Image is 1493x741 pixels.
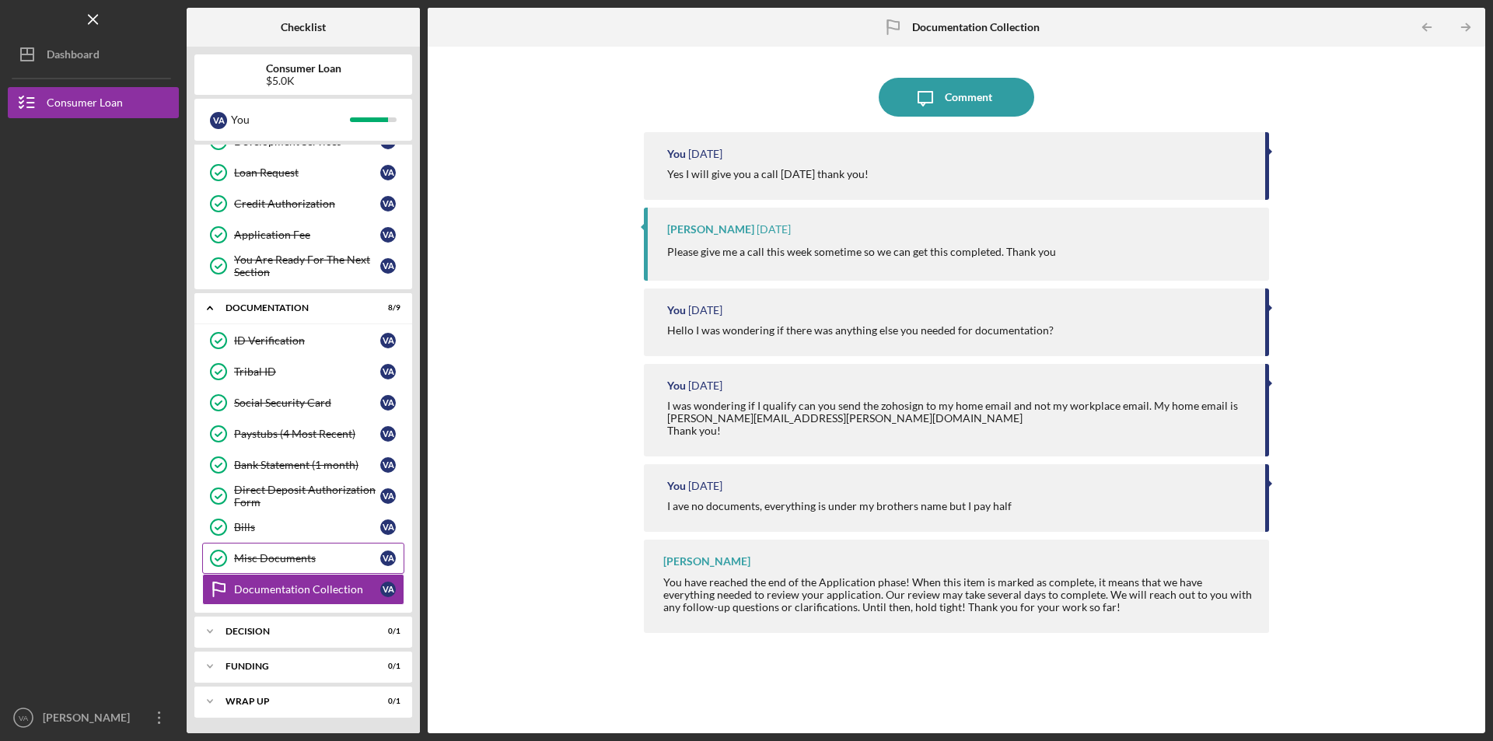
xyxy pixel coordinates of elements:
a: ID VerificationVA [202,325,404,356]
p: Please give me a call this week sometime so we can get this completed. Thank you [667,243,1056,260]
div: Application Fee [234,229,380,241]
div: You [667,480,686,492]
b: Documentation Collection [912,21,1040,33]
div: V A [380,488,396,504]
div: Bank Statement (1 month) [234,459,380,471]
text: VA [19,714,29,722]
a: Documentation CollectionVA [202,574,404,605]
div: V A [210,112,227,129]
div: V A [380,333,396,348]
div: Wrap up [226,697,362,706]
div: ID Verification [234,334,380,347]
div: You [231,107,350,133]
div: Misc Documents [234,552,380,564]
div: Hello I was wondering if there was anything else you needed for documentation? [667,324,1054,337]
div: V A [380,457,396,473]
div: I ave no documents, everything is under my brothers name but I pay half [667,500,1012,512]
div: 0 / 1 [372,662,400,671]
div: Social Security Card [234,397,380,409]
div: V A [380,582,396,597]
time: 2025-07-11 00:49 [688,379,722,392]
div: Tribal ID [234,365,380,378]
div: You [667,304,686,316]
div: Dashboard [47,39,100,74]
a: Tribal IDVA [202,356,404,387]
button: Dashboard [8,39,179,70]
div: Direct Deposit Authorization Form [234,484,380,509]
div: Bills [234,521,380,533]
div: Yes I will give you a call [DATE] thank you! [667,168,869,180]
a: Misc DocumentsVA [202,543,404,574]
a: Bank Statement (1 month)VA [202,449,404,481]
a: Social Security CardVA [202,387,404,418]
time: 2025-08-27 18:16 [688,148,722,160]
div: [PERSON_NAME] [667,223,754,236]
b: Checklist [281,21,326,33]
time: 2025-08-19 06:16 [688,304,722,316]
div: V A [380,519,396,535]
a: You Are Ready For The Next SectionVA [202,250,404,281]
div: Documentation Collection [234,583,380,596]
a: Paystubs (4 Most Recent)VA [202,418,404,449]
div: V A [380,395,396,411]
div: V A [380,227,396,243]
time: 2025-08-27 18:15 [757,223,791,236]
button: VA[PERSON_NAME] [8,702,179,733]
div: Paystubs (4 Most Recent) [234,428,380,440]
div: You have reached the end of the Application phase! When this item is marked as complete, it means... [663,576,1253,613]
div: Funding [226,662,362,671]
div: Decision [226,627,362,636]
div: Credit Authorization [234,197,380,210]
div: You [667,379,686,392]
div: [PERSON_NAME] [663,555,750,568]
div: [PERSON_NAME] [39,702,140,737]
div: V A [380,196,396,211]
a: BillsVA [202,512,404,543]
div: Documentation [226,303,362,313]
time: 2025-07-10 19:26 [688,480,722,492]
div: V A [380,364,396,379]
div: V A [380,551,396,566]
b: Consumer Loan [266,62,341,75]
div: 8 / 9 [372,303,400,313]
a: Application FeeVA [202,219,404,250]
button: Comment [879,78,1034,117]
div: Loan Request [234,166,380,179]
div: V A [380,258,396,274]
button: Consumer Loan [8,87,179,118]
a: Credit AuthorizationVA [202,188,404,219]
div: 0 / 1 [372,627,400,636]
div: $5.0K [266,75,341,87]
div: I was wondering if I qualify can you send the zohosign to my home email and not my workplace emai... [667,400,1250,437]
a: Loan RequestVA [202,157,404,188]
div: V A [380,165,396,180]
div: V A [380,426,396,442]
a: Direct Deposit Authorization FormVA [202,481,404,512]
div: Consumer Loan [47,87,123,122]
div: You Are Ready For The Next Section [234,253,380,278]
div: Comment [945,78,992,117]
div: You [667,148,686,160]
div: 0 / 1 [372,697,400,706]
